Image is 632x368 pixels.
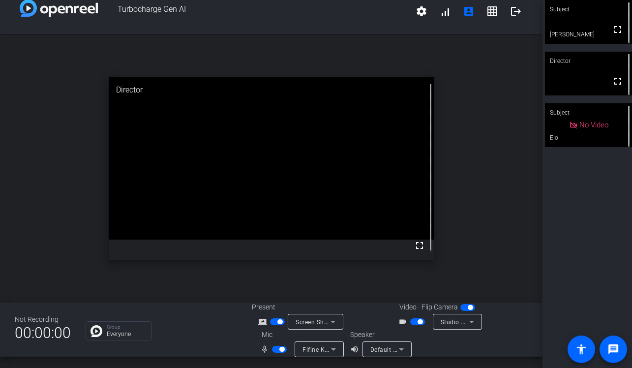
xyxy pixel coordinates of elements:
[350,343,362,355] mat-icon: volume_up
[15,321,71,345] span: 00:00:00
[486,5,498,17] mat-icon: grid_on
[545,103,632,122] div: Subject
[398,316,410,328] mat-icon: videocam_outline
[463,5,475,17] mat-icon: account_box
[350,330,409,340] div: Speaker
[612,75,624,87] mat-icon: fullscreen
[252,302,350,312] div: Present
[252,330,350,340] div: Mic
[90,325,102,337] img: Chat Icon
[414,240,425,251] mat-icon: fullscreen
[109,77,434,103] div: Director
[370,345,503,353] span: Default - Studio Display Speakers (05ac:1114)
[107,325,147,330] p: Group
[441,318,544,326] span: Studio Display Camera (15bc:0000)
[421,302,458,312] span: Flip Camera
[510,5,522,17] mat-icon: logout
[579,121,608,129] span: No Video
[258,316,270,328] mat-icon: screen_share_outline
[545,52,632,70] div: Director
[302,345,409,353] span: Fifine K658 Microphone (3142:0658)
[260,343,272,355] mat-icon: mic_none
[607,343,619,355] mat-icon: message
[296,318,339,326] span: Screen Sharing
[15,314,71,325] div: Not Recording
[399,302,417,312] span: Video
[107,331,147,337] p: Everyone
[575,343,587,355] mat-icon: accessibility
[612,24,624,35] mat-icon: fullscreen
[416,5,427,17] mat-icon: settings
